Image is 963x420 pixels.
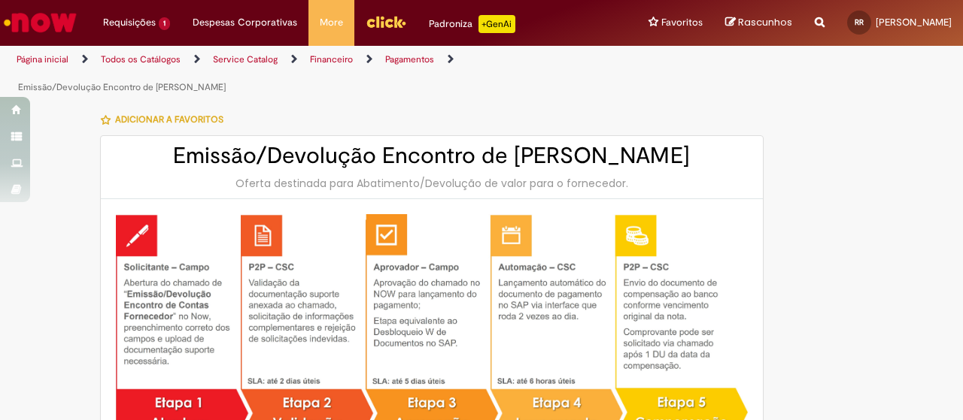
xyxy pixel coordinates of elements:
[429,15,515,33] div: Padroniza
[738,15,792,29] span: Rascunhos
[100,104,232,135] button: Adicionar a Favoritos
[159,17,170,30] span: 1
[101,53,181,65] a: Todos os Catálogos
[876,16,952,29] span: [PERSON_NAME]
[116,144,748,168] h2: Emissão/Devolução Encontro de [PERSON_NAME]
[385,53,434,65] a: Pagamentos
[661,15,703,30] span: Favoritos
[17,53,68,65] a: Página inicial
[213,53,278,65] a: Service Catalog
[18,81,226,93] a: Emissão/Devolução Encontro de [PERSON_NAME]
[725,16,792,30] a: Rascunhos
[103,15,156,30] span: Requisições
[193,15,297,30] span: Despesas Corporativas
[11,46,630,101] ul: Trilhas de página
[855,17,864,27] span: RR
[116,176,748,191] div: Oferta destinada para Abatimento/Devolução de valor para o fornecedor.
[310,53,353,65] a: Financeiro
[320,15,343,30] span: More
[366,11,406,33] img: click_logo_yellow_360x200.png
[2,8,79,38] img: ServiceNow
[478,15,515,33] p: +GenAi
[115,113,223,125] span: Adicionar a Favoritos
